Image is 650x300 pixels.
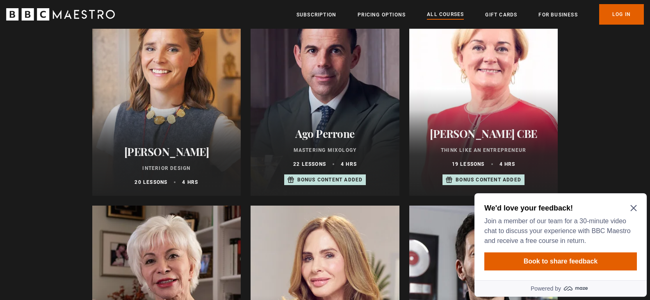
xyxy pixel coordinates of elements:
a: All Courses [427,10,464,19]
p: 4 hrs [499,160,515,168]
p: Interior Design [102,165,231,172]
p: 20 lessons [135,179,167,186]
a: Powered by maze [3,90,176,107]
p: Join a member of our team for a 30-minute video chat to discuss your experience with BBC Maestro ... [13,26,162,56]
h2: [PERSON_NAME] CBE [419,127,548,140]
p: Mastering Mixology [260,147,390,154]
p: Bonus content added [456,176,521,183]
a: Pricing Options [358,11,406,19]
a: Log In [599,4,644,25]
p: 4 hrs [341,160,357,168]
a: For business [538,11,577,19]
h2: [PERSON_NAME] [102,145,231,158]
a: Gift Cards [485,11,517,19]
h2: We'd love your feedback! [13,13,162,23]
p: 4 hrs [182,179,198,186]
p: Think Like an Entrepreneur [419,147,548,154]
p: 19 lessons [452,160,485,168]
button: Book to share feedback [13,62,166,80]
nav: Primary [296,4,644,25]
div: Optional study invitation [3,3,176,107]
a: Subscription [296,11,336,19]
h2: Ago Perrone [260,127,390,140]
p: Bonus content added [297,176,363,183]
svg: BBC Maestro [6,8,115,21]
p: 22 lessons [293,160,326,168]
button: Close Maze Prompt [159,15,166,21]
